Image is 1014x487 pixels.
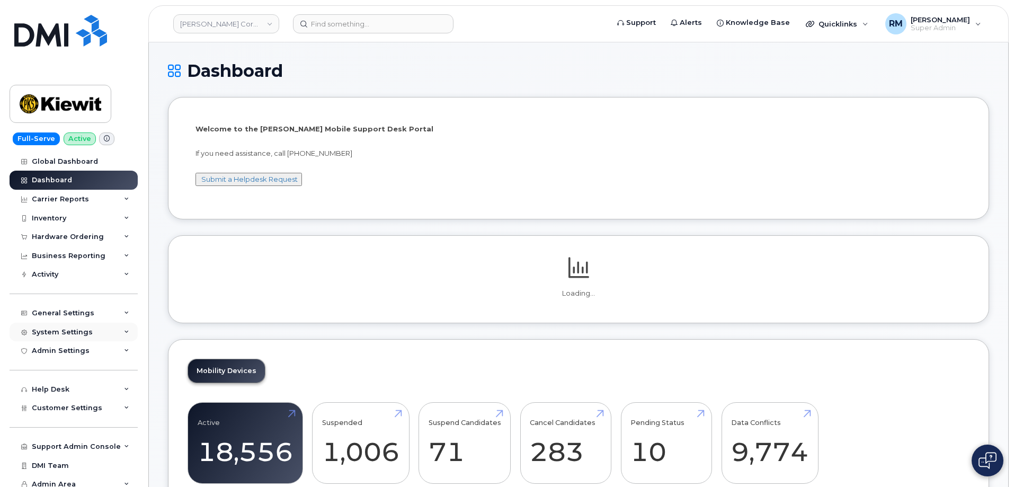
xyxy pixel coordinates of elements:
[198,408,293,478] a: Active 18,556
[201,175,298,183] a: Submit a Helpdesk Request
[630,408,702,478] a: Pending Status 10
[322,408,399,478] a: Suspended 1,006
[195,148,962,158] p: If you need assistance, call [PHONE_NUMBER]
[731,408,808,478] a: Data Conflicts 9,774
[979,452,997,469] img: Open chat
[188,289,969,298] p: Loading...
[195,173,302,186] button: Submit a Helpdesk Request
[168,61,989,80] h1: Dashboard
[188,359,265,383] a: Mobility Devices
[530,408,601,478] a: Cancel Candidates 283
[429,408,501,478] a: Suspend Candidates 71
[195,124,962,134] p: Welcome to the [PERSON_NAME] Mobile Support Desk Portal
